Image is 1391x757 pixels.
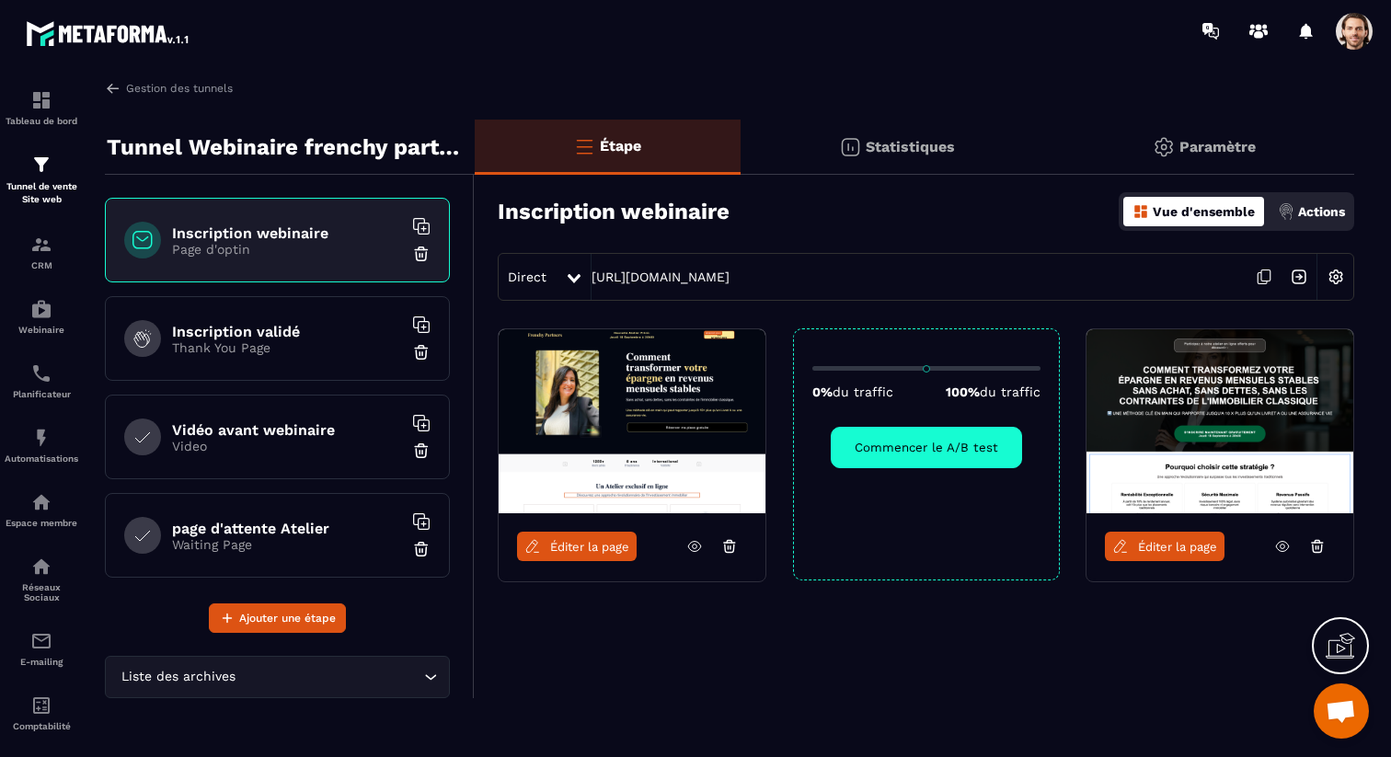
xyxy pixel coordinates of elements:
[517,532,637,561] a: Éditer la page
[1132,203,1149,220] img: dashboard-orange.40269519.svg
[833,384,893,399] span: du traffic
[172,323,402,340] h6: Inscription validé
[30,694,52,717] img: accountant
[600,137,641,155] p: Étape
[30,89,52,111] img: formation
[5,413,78,477] a: automationsautomationsAutomatisations
[550,540,629,554] span: Éditer la page
[26,17,191,50] img: logo
[508,270,546,284] span: Direct
[1314,683,1369,739] a: Ouvrir le chat
[172,439,402,453] p: Video
[105,80,233,97] a: Gestion des tunnels
[980,384,1040,399] span: du traffic
[5,116,78,126] p: Tableau de bord
[107,129,461,166] p: Tunnel Webinaire frenchy partners
[30,362,52,384] img: scheduler
[239,609,336,627] span: Ajouter une étape
[573,135,595,157] img: bars-o.4a397970.svg
[839,136,861,158] img: stats.20deebd0.svg
[1153,136,1175,158] img: setting-gr.5f69749f.svg
[412,245,431,263] img: trash
[5,477,78,542] a: automationsautomationsEspace membre
[105,80,121,97] img: arrow
[5,75,78,140] a: formationformationTableau de bord
[946,384,1040,399] p: 100%
[5,453,78,464] p: Automatisations
[5,616,78,681] a: emailemailE-mailing
[117,667,239,687] span: Liste des archives
[831,427,1022,468] button: Commencer le A/B test
[5,542,78,616] a: social-networksocial-networkRéseaux Sociaux
[812,384,893,399] p: 0%
[5,325,78,335] p: Webinaire
[5,582,78,602] p: Réseaux Sociaux
[1282,259,1316,294] img: arrow-next.bcc2205e.svg
[30,556,52,578] img: social-network
[5,284,78,349] a: automationsautomationsWebinaire
[30,427,52,449] img: automations
[172,520,402,537] h6: page d'attente Atelier
[499,329,765,513] img: image
[30,234,52,256] img: formation
[172,224,402,242] h6: Inscription webinaire
[1318,259,1353,294] img: setting-w.858f3a88.svg
[5,349,78,413] a: schedulerschedulerPlanificateur
[172,537,402,552] p: Waiting Page
[172,242,402,257] p: Page d'optin
[592,270,730,284] a: [URL][DOMAIN_NAME]
[5,260,78,270] p: CRM
[412,343,431,361] img: trash
[1179,138,1256,155] p: Paramètre
[30,630,52,652] img: email
[412,540,431,558] img: trash
[30,491,52,513] img: automations
[5,681,78,745] a: accountantaccountantComptabilité
[1153,204,1255,219] p: Vue d'ensemble
[209,603,346,633] button: Ajouter une étape
[239,667,420,687] input: Search for option
[172,340,402,355] p: Thank You Page
[5,140,78,220] a: formationformationTunnel de vente Site web
[30,154,52,176] img: formation
[30,298,52,320] img: automations
[5,389,78,399] p: Planificateur
[5,721,78,731] p: Comptabilité
[5,180,78,206] p: Tunnel de vente Site web
[866,138,955,155] p: Statistiques
[412,442,431,460] img: trash
[1086,329,1353,513] img: image
[1105,532,1224,561] a: Éditer la page
[5,518,78,528] p: Espace membre
[105,656,450,698] div: Search for option
[1278,203,1294,220] img: actions.d6e523a2.png
[5,657,78,667] p: E-mailing
[498,199,730,224] h3: Inscription webinaire
[1298,204,1345,219] p: Actions
[172,421,402,439] h6: Vidéo avant webinaire
[5,220,78,284] a: formationformationCRM
[1138,540,1217,554] span: Éditer la page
